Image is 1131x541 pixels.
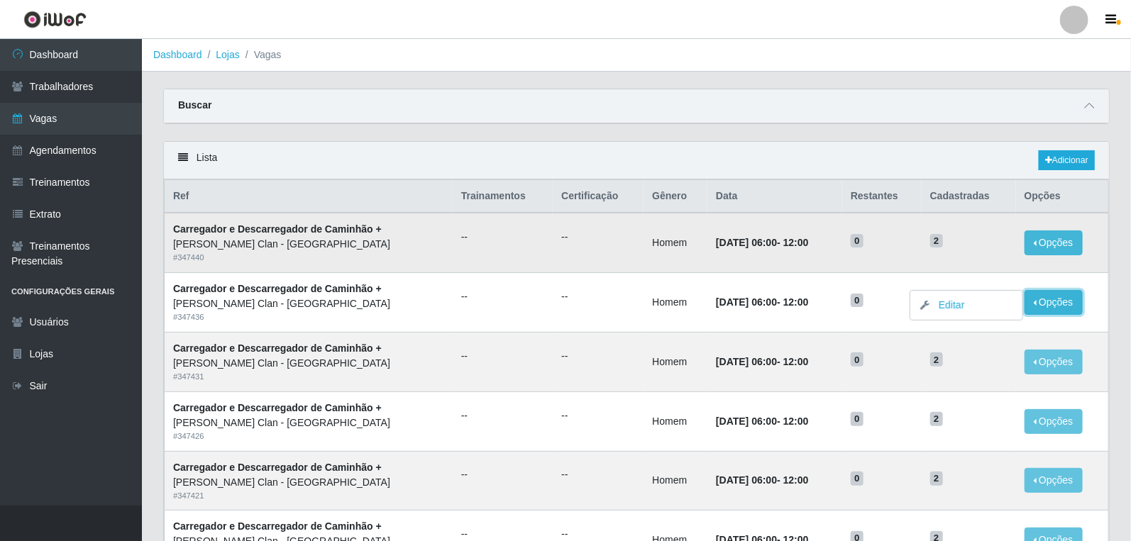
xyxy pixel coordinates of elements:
img: CoreUI Logo [23,11,87,28]
div: # 347426 [173,430,444,442]
time: [DATE] 06:00 [716,474,777,486]
strong: Carregador e Descarregador de Caminhão + [173,342,382,354]
td: Homem [644,273,707,333]
ul: -- [461,230,544,245]
span: 0 [851,472,864,486]
div: [PERSON_NAME] Clan - [GEOGRAPHIC_DATA] [173,356,444,371]
ul: -- [561,230,635,245]
th: Restantes [842,180,922,213]
button: Opções [1025,409,1083,434]
th: Data [707,180,842,213]
button: Opções [1025,230,1083,255]
ul: -- [561,467,635,482]
strong: Carregador e Descarregador de Caminhão + [173,283,382,294]
time: [DATE] 06:00 [716,237,777,248]
ul: -- [461,408,544,423]
td: Homem [644,391,707,451]
div: # 347421 [173,490,444,502]
strong: - [716,356,808,367]
strong: Carregador e Descarregador de Caminhão + [173,462,382,473]
div: Lista [164,142,1109,179]
ul: -- [561,289,635,304]
ul: -- [561,349,635,364]
strong: Buscar [178,99,211,111]
td: Homem [644,451,707,511]
strong: - [716,296,808,308]
span: 2 [930,472,943,486]
div: [PERSON_NAME] Clan - [GEOGRAPHIC_DATA] [173,475,444,490]
th: Trainamentos [453,180,553,213]
strong: Carregador e Descarregador de Caminhão + [173,223,382,235]
ul: -- [461,467,544,482]
strong: - [716,415,808,427]
span: 0 [851,294,864,308]
span: 0 [851,352,864,367]
nav: breadcrumb [142,39,1131,72]
ul: -- [561,408,635,423]
a: Editar [925,299,965,311]
button: Opções [1025,468,1083,493]
span: 0 [851,412,864,426]
div: # 347436 [173,311,444,323]
a: Lojas [216,49,239,60]
button: Opções [1025,290,1083,315]
ul: -- [461,289,544,304]
th: Opções [1016,180,1109,213]
th: Ref [165,180,453,213]
time: 12:00 [783,296,809,308]
a: Adicionar [1039,150,1095,170]
td: Homem [644,213,707,272]
li: Vagas [240,48,282,62]
th: Gênero [644,180,707,213]
time: 12:00 [783,474,809,486]
div: # 347431 [173,371,444,383]
strong: - [716,237,808,248]
time: [DATE] 06:00 [716,356,777,367]
ul: -- [461,349,544,364]
time: [DATE] 06:00 [716,415,777,427]
time: [DATE] 06:00 [716,296,777,308]
span: 2 [930,234,943,248]
div: # 347440 [173,252,444,264]
time: 12:00 [783,237,809,248]
a: Dashboard [153,49,202,60]
time: 12:00 [783,415,809,427]
button: Opções [1025,350,1083,374]
div: [PERSON_NAME] Clan - [GEOGRAPHIC_DATA] [173,296,444,311]
strong: Carregador e Descarregador de Caminhão + [173,402,382,413]
span: 2 [930,412,943,426]
div: [PERSON_NAME] Clan - [GEOGRAPHIC_DATA] [173,415,444,430]
span: 0 [851,234,864,248]
td: Homem [644,332,707,391]
strong: Carregador e Descarregador de Caminhão + [173,520,382,532]
span: 2 [930,352,943,367]
th: Cadastradas [922,180,1016,213]
th: Certificação [553,180,644,213]
time: 12:00 [783,356,809,367]
strong: - [716,474,808,486]
div: [PERSON_NAME] Clan - [GEOGRAPHIC_DATA] [173,237,444,252]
